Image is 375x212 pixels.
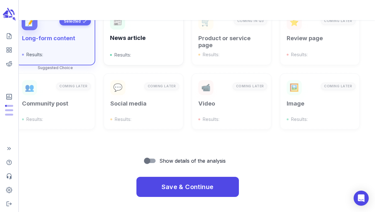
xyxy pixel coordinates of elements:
h6: Product or service page [198,35,265,49]
p: Results: [110,116,177,123]
p: Coming Later [324,84,352,89]
p: Results: [198,51,265,58]
span: Output Tokens: 0 of 120,000 monthly tokens used. These limits are based on the last model you use... [5,109,13,111]
h6: Review page [287,35,353,42]
button: Save & Continue [136,177,239,197]
p: Results: [110,51,177,58]
span: Contact Support [3,171,16,182]
h6: Community post [22,100,88,107]
span: Posts: 1 of 5 monthly posts used [5,105,13,107]
p: Selected [64,19,81,24]
h6: Image [287,100,353,107]
p: Results: [287,116,353,123]
p: 💬 [113,84,123,91]
h6: Long-form content [22,35,88,42]
span: View your content dashboard [3,44,16,56]
span: Adjust your account settings [3,184,16,196]
p: ⭐ [290,19,299,26]
p: 📰 [113,18,122,26]
h6: Video [198,100,265,107]
p: 📹 [201,84,211,91]
p: Results: [22,116,88,123]
span: Create new content [3,30,16,42]
span: Logout [3,198,16,209]
p: Coming Later [148,84,176,89]
span: View your Reddit Intelligence add-on dashboard [3,58,16,69]
p: 🖼️ [290,84,299,91]
p: 🛒 [201,19,211,26]
p: Coming Later [59,84,87,89]
p: Results: [287,51,353,58]
span: Save & Continue [162,182,214,193]
h6: Social media [110,100,177,107]
p: Coming Later [236,84,264,89]
p: Coming in Q3 [237,19,264,24]
h6: News article [110,35,177,41]
p: Results: [22,51,88,58]
p: 📝 [25,18,35,26]
span: Expand Sidebar [3,143,16,154]
div: Open Intercom Messenger [354,191,369,206]
span: View Subscription & Usage [3,90,16,103]
p: 👥 [25,84,34,91]
span: Show details of the analysis [159,157,226,165]
p: Coming Later [324,19,352,24]
span: Help Center [3,157,16,168]
p: Results: [198,116,265,123]
span: Input Tokens: 0 of 960,000 monthly tokens used. These limits are based on the last model you used... [5,114,13,116]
